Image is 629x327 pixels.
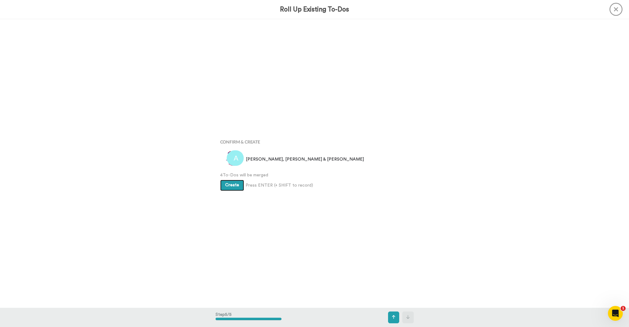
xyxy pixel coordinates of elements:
[280,6,349,13] h3: Roll Up Existing To-Dos
[216,308,282,326] div: Step 5 / 5
[228,150,244,166] img: a.png
[227,150,242,166] img: a.png
[220,172,409,178] span: 4 To-Dos will be merged
[226,150,241,166] img: 047d757b-19d2-4784-9dda-66b7b8fb71c9.png
[246,182,313,188] span: Press ENTER (+ SHIFT to record)
[621,306,626,311] span: 1
[246,156,364,162] span: [PERSON_NAME], [PERSON_NAME] & [PERSON_NAME]
[220,180,244,191] button: Create
[220,139,409,144] h4: Confirm & Create
[225,183,239,187] span: Create
[608,306,623,321] iframe: Intercom live chat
